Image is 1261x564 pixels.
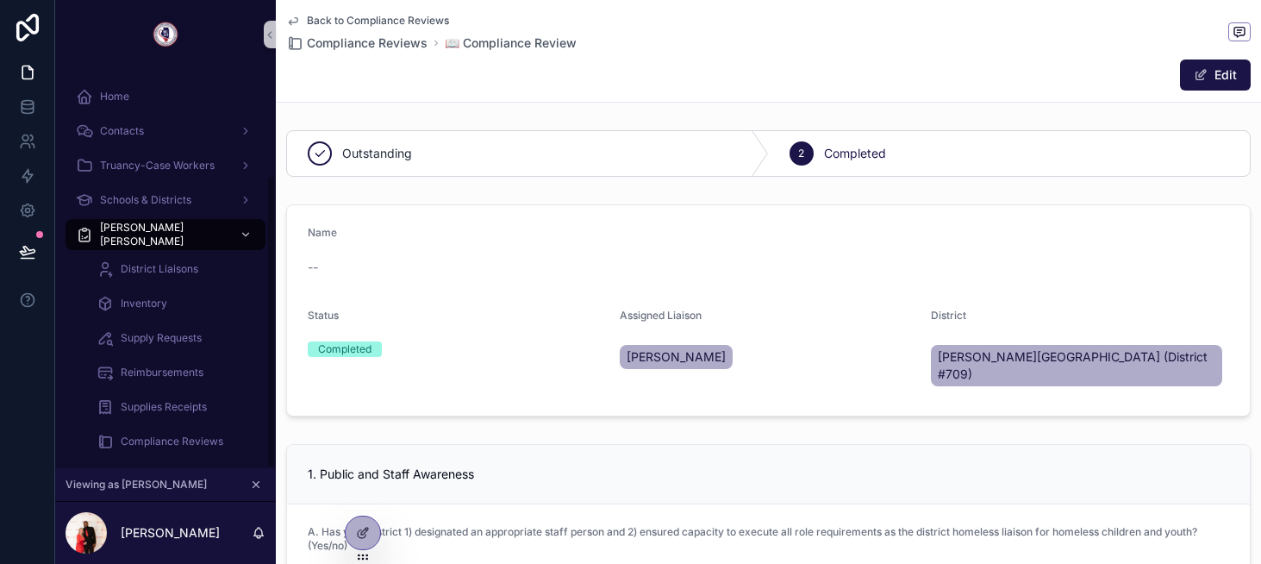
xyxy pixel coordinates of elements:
[100,124,144,138] span: Contacts
[100,221,226,248] span: [PERSON_NAME] [PERSON_NAME]
[286,14,449,28] a: Back to Compliance Reviews
[121,366,203,379] span: Reimbursements
[86,392,265,423] a: Supplies Receipts
[86,357,265,388] a: Reimbursements
[66,185,265,216] a: Schools & Districts
[86,288,265,319] a: Inventory
[318,342,371,357] div: Completed
[121,400,207,414] span: Supplies Receipts
[938,348,1215,383] span: [PERSON_NAME][GEOGRAPHIC_DATA] (District #709)
[66,150,265,181] a: Truancy-Case Workers
[1180,60,1251,91] button: Edit
[342,145,412,162] span: Outstanding
[66,478,207,492] span: Viewing as [PERSON_NAME]
[86,254,265,285] a: District Liaisons
[86,323,265,354] a: Supply Requests
[931,309,966,322] span: District
[308,226,337,239] span: Name
[620,309,702,322] span: Assigned Liaison
[308,525,1197,552] span: A. Has your district 1) designated an appropriate staff person and 2) ensured capacity to execute...
[307,34,428,52] span: Compliance Reviews
[798,147,804,160] span: 2
[121,331,202,345] span: Supply Requests
[121,524,220,542] p: [PERSON_NAME]
[121,435,223,448] span: Compliance Reviews
[100,193,191,207] span: Schools & Districts
[86,426,265,457] a: Compliance Reviews
[100,159,215,172] span: Truancy-Case Workers
[66,116,265,147] a: Contacts
[445,34,577,52] a: 📖 Compliance Review
[308,309,339,322] span: Status
[286,34,428,52] a: Compliance Reviews
[66,219,265,250] a: [PERSON_NAME] [PERSON_NAME]
[152,21,179,48] img: App logo
[931,345,1222,386] a: [PERSON_NAME][GEOGRAPHIC_DATA] (District #709)
[620,345,733,369] a: [PERSON_NAME]
[824,145,886,162] span: Completed
[308,467,474,481] span: 1. Public and Staff Awareness
[308,259,318,276] span: --
[100,90,129,103] span: Home
[55,69,276,468] div: scrollable content
[627,348,726,366] span: [PERSON_NAME]
[66,81,265,112] a: Home
[121,297,167,310] span: Inventory
[121,262,198,276] span: District Liaisons
[307,14,449,28] span: Back to Compliance Reviews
